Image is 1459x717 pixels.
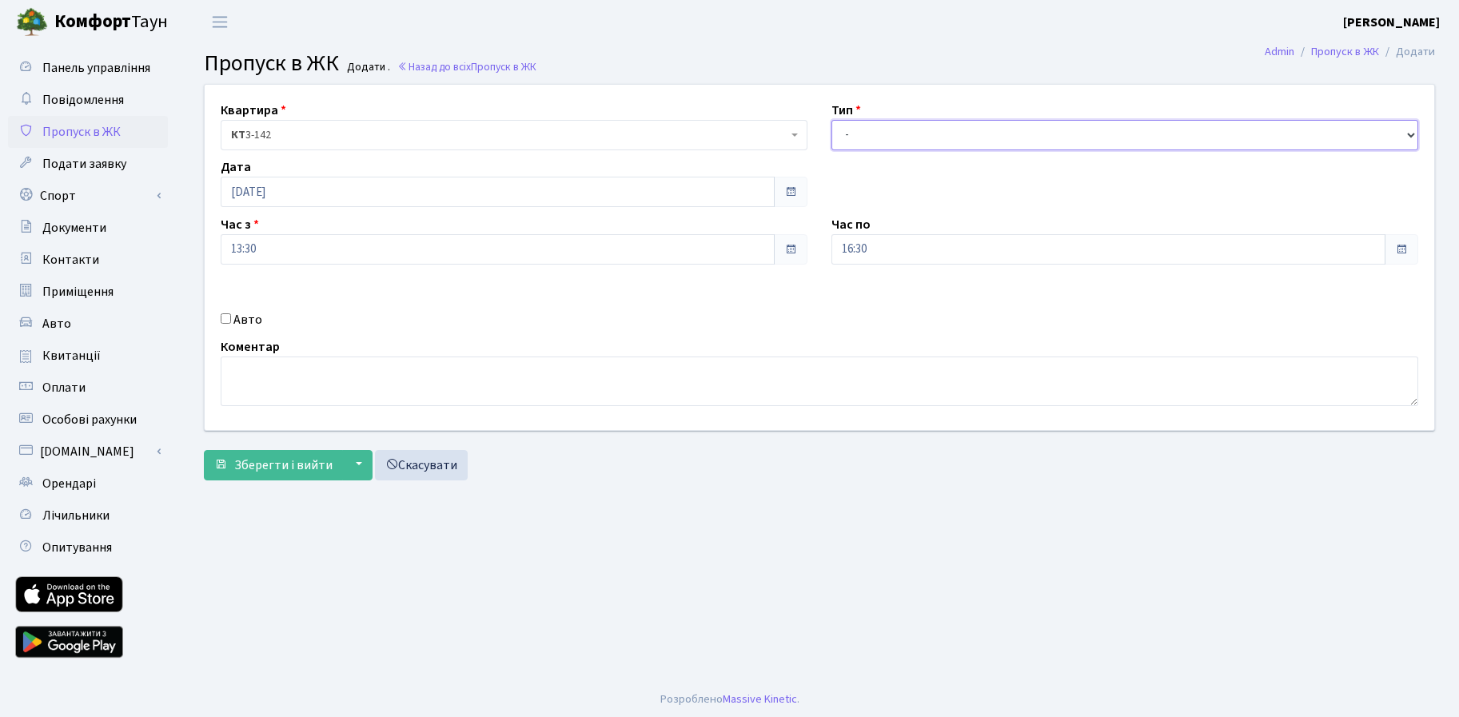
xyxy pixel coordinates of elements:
[723,691,797,707] a: Massive Kinetic
[344,61,390,74] small: Додати .
[42,475,96,492] span: Орендарі
[42,379,86,396] span: Оплати
[200,9,240,35] button: Переключити навігацію
[42,219,106,237] span: Документи
[8,84,168,116] a: Повідомлення
[42,155,126,173] span: Подати заявку
[233,310,262,329] label: Авто
[8,500,168,532] a: Лічильники
[471,59,536,74] span: Пропуск в ЖК
[42,315,71,333] span: Авто
[42,507,110,524] span: Лічильники
[1379,43,1435,61] li: Додати
[42,123,121,141] span: Пропуск в ЖК
[8,276,168,308] a: Приміщення
[8,340,168,372] a: Квитанції
[221,101,286,120] label: Квартира
[8,468,168,500] a: Орендарі
[221,120,807,150] span: <b>КТ</b>&nbsp;&nbsp;&nbsp;&nbsp;3-142
[8,52,168,84] a: Панель управління
[8,244,168,276] a: Контакти
[231,127,245,143] b: КТ
[831,215,871,234] label: Час по
[54,9,131,34] b: Комфорт
[42,411,137,428] span: Особові рахунки
[42,59,150,77] span: Панель управління
[42,539,112,556] span: Опитування
[221,215,259,234] label: Час з
[234,456,333,474] span: Зберегти і вийти
[221,337,280,357] label: Коментар
[42,91,124,109] span: Повідомлення
[42,283,114,301] span: Приміщення
[1265,43,1294,60] a: Admin
[54,9,168,36] span: Таун
[831,101,861,120] label: Тип
[8,116,168,148] a: Пропуск в ЖК
[8,180,168,212] a: Спорт
[8,404,168,436] a: Особові рахунки
[8,436,168,468] a: [DOMAIN_NAME]
[1311,43,1379,60] a: Пропуск в ЖК
[660,691,799,708] div: Розроблено .
[221,157,251,177] label: Дата
[397,59,536,74] a: Назад до всіхПропуск в ЖК
[8,308,168,340] a: Авто
[8,212,168,244] a: Документи
[1241,35,1459,69] nav: breadcrumb
[8,148,168,180] a: Подати заявку
[375,450,468,480] a: Скасувати
[42,347,101,364] span: Квитанції
[204,47,339,79] span: Пропуск в ЖК
[42,251,99,269] span: Контакти
[204,450,343,480] button: Зберегти і вийти
[1343,14,1440,31] b: [PERSON_NAME]
[8,532,168,564] a: Опитування
[8,372,168,404] a: Оплати
[1343,13,1440,32] a: [PERSON_NAME]
[231,127,787,143] span: <b>КТ</b>&nbsp;&nbsp;&nbsp;&nbsp;3-142
[16,6,48,38] img: logo.png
